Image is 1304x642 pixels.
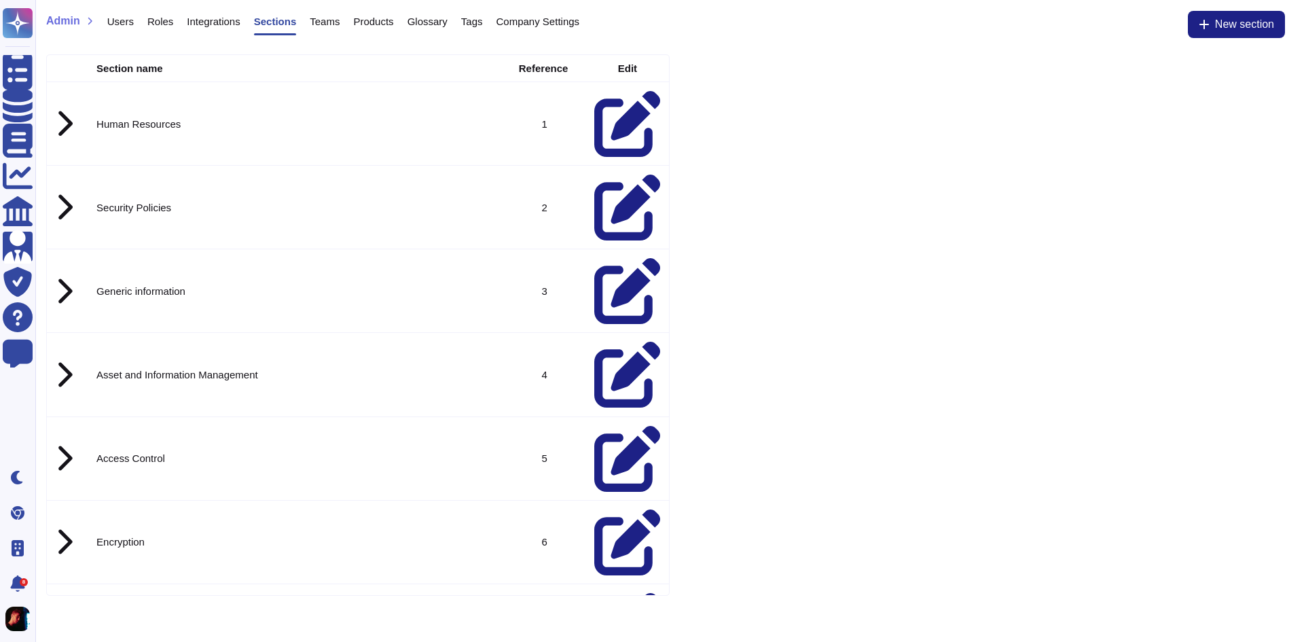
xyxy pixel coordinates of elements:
[586,55,669,82] th: Edit
[187,16,240,26] span: Integrations
[353,16,393,26] span: Products
[1215,19,1274,30] span: New section
[46,16,80,26] span: Admin
[5,607,30,631] img: user
[1188,11,1285,38] button: New section
[88,166,503,249] td: Security Policies
[88,249,503,332] td: Generic information
[88,333,503,416] td: Asset and Information Management
[107,16,134,26] span: Users
[496,16,580,26] span: Company Settings
[310,16,340,26] span: Teams
[511,166,579,249] td: 2
[511,417,579,500] td: 5
[88,82,503,165] td: Human Resources
[147,16,173,26] span: Roles
[511,249,579,332] td: 3
[3,604,39,634] button: user
[88,417,503,500] td: Access Control
[88,501,503,584] td: Encryption
[407,16,448,26] span: Glossary
[511,501,579,584] td: 6
[461,16,483,26] span: Tags
[254,16,297,26] span: Sections
[88,55,503,82] th: Section name
[20,578,28,586] div: 8
[511,82,579,165] td: 1
[511,333,579,416] td: 4
[519,63,568,73] div: Reference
